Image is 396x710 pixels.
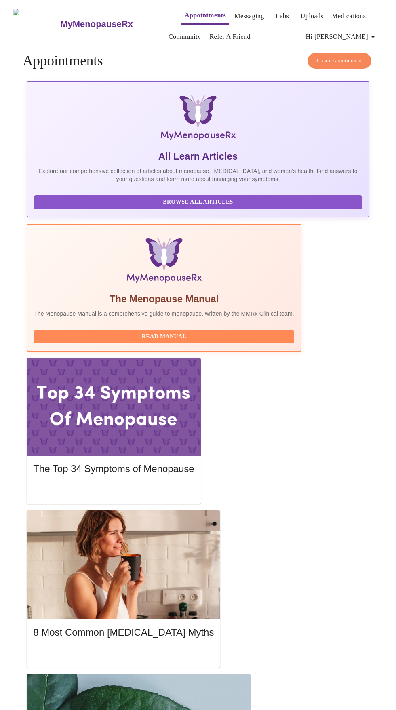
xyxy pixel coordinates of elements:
h5: All Learn Articles [34,150,362,163]
a: Uploads [301,11,324,22]
a: Medications [332,11,366,22]
button: Community [165,29,204,45]
span: Read More [41,485,186,495]
h4: Appointments [23,53,373,69]
button: Create Appointment [308,53,371,69]
button: Medications [329,8,369,24]
h5: The Top 34 Symptoms of Menopause [33,462,194,475]
span: Hi [PERSON_NAME] [306,31,378,42]
p: The Menopause Manual is a comprehensive guide to menopause, written by the MMRx Clinical team. [34,310,294,318]
a: Read More [33,649,216,656]
a: Labs [276,11,289,22]
span: Browse All Articles [42,197,354,207]
img: MyMenopauseRx Logo [13,9,59,39]
button: Browse All Articles [34,195,362,209]
button: Read Manual [34,330,294,344]
img: MyMenopauseRx Logo [86,95,311,143]
button: Read More [33,646,214,660]
a: Read More [33,486,196,493]
p: Explore our comprehensive collection of articles about menopause, [MEDICAL_DATA], and women's hea... [34,167,362,183]
button: Messaging [231,8,267,24]
button: Refer a Friend [206,29,254,45]
button: Uploads [297,8,327,24]
a: Read Manual [34,333,296,339]
button: Hi [PERSON_NAME] [303,29,381,45]
span: Read Manual [42,332,286,342]
a: Refer a Friend [209,31,251,42]
button: Labs [270,8,295,24]
img: Menopause Manual [75,238,253,286]
a: MyMenopauseRx [59,10,165,38]
span: Create Appointment [317,56,362,65]
a: Browse All Articles [34,198,364,205]
h5: The Menopause Manual [34,293,294,305]
span: Read More [41,648,206,658]
h3: MyMenopauseRx [60,19,133,29]
a: Messaging [234,11,264,22]
button: Read More [33,483,194,497]
button: Appointments [181,7,229,25]
h5: 8 Most Common [MEDICAL_DATA] Myths [33,626,214,639]
a: Appointments [185,10,226,21]
a: Community [169,31,201,42]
